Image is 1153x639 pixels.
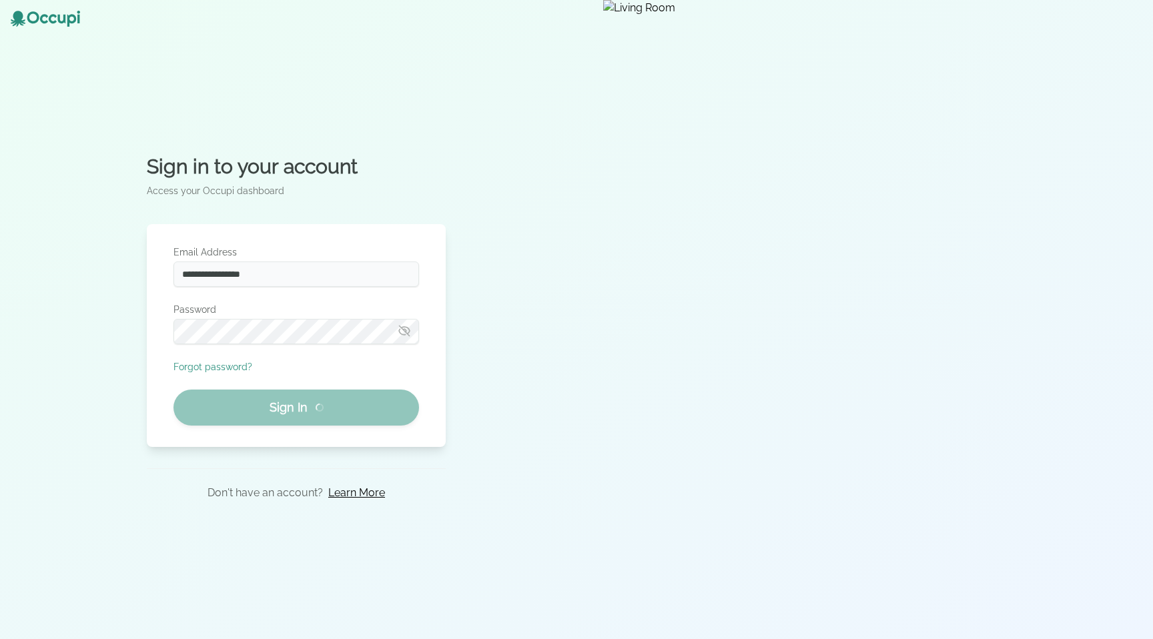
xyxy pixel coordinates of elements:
[173,245,419,259] label: Email Address
[328,485,385,501] a: Learn More
[147,184,446,197] p: Access your Occupi dashboard
[173,360,252,374] button: Forgot password?
[173,303,419,316] label: Password
[208,485,323,501] p: Don't have an account?
[147,155,446,179] h2: Sign in to your account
